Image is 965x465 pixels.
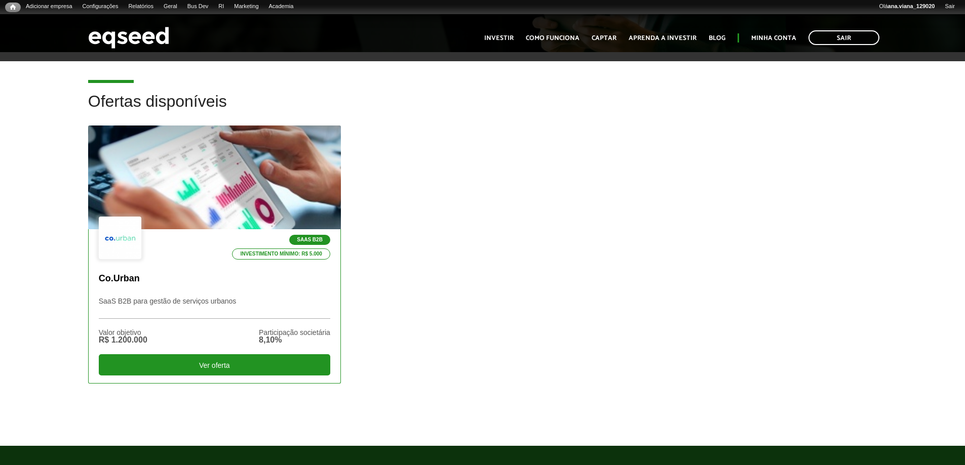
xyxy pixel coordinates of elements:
a: Como funciona [526,35,580,41]
a: Sair [808,30,879,45]
a: Sair [940,3,960,11]
p: SaaS B2B para gestão de serviços urbanos [99,297,330,319]
p: Investimento mínimo: R$ 5.000 [232,248,330,260]
a: Bus Dev [182,3,214,11]
div: 8,10% [259,336,330,344]
a: Blog [709,35,725,41]
p: Co.Urban [99,273,330,284]
strong: ana.viana_129020 [888,3,935,9]
a: Investir [484,35,514,41]
a: SaaS B2B Investimento mínimo: R$ 5.000 Co.Urban SaaS B2B para gestão de serviços urbanos Valor ob... [88,125,341,383]
a: Início [5,3,21,12]
a: Aprenda a investir [629,35,697,41]
a: Adicionar empresa [21,3,78,11]
p: SaaS B2B [289,235,330,245]
a: Geral [159,3,182,11]
div: Valor objetivo [99,329,147,336]
a: Oláana.viana_129020 [874,3,940,11]
a: Academia [264,3,299,11]
a: Relatórios [123,3,158,11]
div: Participação societária [259,329,330,336]
span: Início [10,4,16,11]
div: R$ 1.200.000 [99,336,147,344]
a: Configurações [78,3,124,11]
img: EqSeed [88,24,169,51]
a: Captar [592,35,616,41]
a: Minha conta [751,35,796,41]
a: RI [213,3,229,11]
a: Marketing [229,3,263,11]
div: Ver oferta [99,354,330,375]
h2: Ofertas disponíveis [88,93,877,125]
